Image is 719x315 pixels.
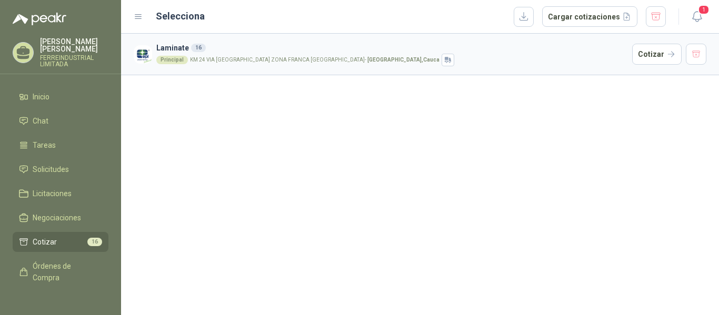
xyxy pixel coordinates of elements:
div: Principal [156,56,188,64]
a: Órdenes de Compra [13,256,108,288]
a: Solicitudes [13,159,108,179]
a: Inicio [13,87,108,107]
span: Inicio [33,91,49,103]
button: Cargar cotizaciones [542,6,637,27]
span: Cotizar [33,236,57,248]
h3: Laminate [156,42,628,54]
p: [PERSON_NAME] [PERSON_NAME] [40,38,108,53]
h2: Selecciona [156,9,205,24]
a: Tareas [13,135,108,155]
p: KM 24 VIA [GEOGRAPHIC_DATA] ZONA FRANCA [GEOGRAPHIC_DATA] - [190,57,440,63]
a: Chat [13,111,108,131]
span: Órdenes de Compra [33,260,98,283]
button: 1 [687,7,706,26]
strong: [GEOGRAPHIC_DATA] , Cauca [367,57,440,63]
span: 1 [698,5,710,15]
span: Licitaciones [33,188,72,199]
span: Solicitudes [33,164,69,175]
div: 16 [191,44,206,52]
a: Cotizar16 [13,232,108,252]
span: Negociaciones [33,212,81,223]
span: Chat [33,115,48,127]
img: Company Logo [134,45,152,64]
img: Logo peakr [13,13,66,25]
button: Cotizar [632,44,682,65]
span: Tareas [33,139,56,151]
span: 16 [87,238,102,246]
a: Licitaciones [13,184,108,204]
p: FERREINDUSTRIAL LIMITADA [40,55,108,67]
a: Negociaciones [13,208,108,228]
